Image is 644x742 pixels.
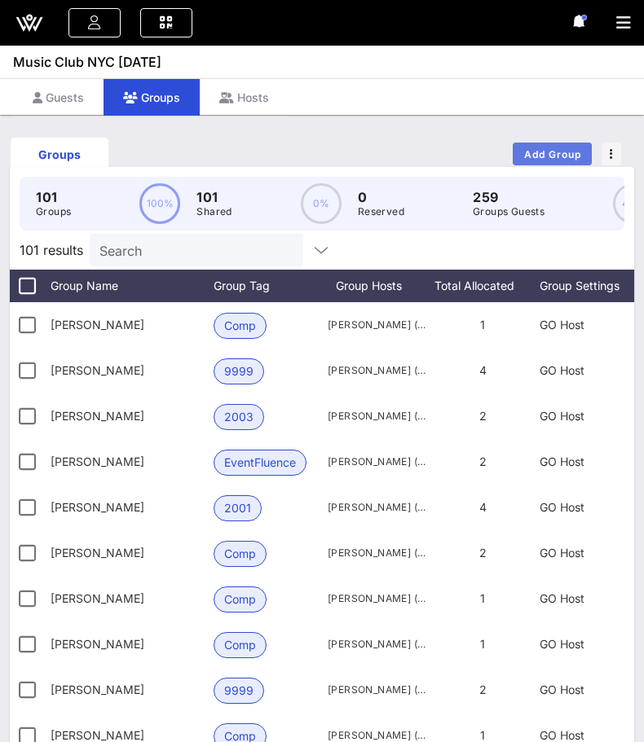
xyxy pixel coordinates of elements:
[196,187,232,207] p: 101
[51,409,144,423] span: Ali Rubler
[104,79,200,116] div: Groups
[328,454,426,470] span: [PERSON_NAME] ([EMAIL_ADDRESS][DOMAIN_NAME])
[480,728,485,742] span: 1
[224,405,254,429] span: 2003
[36,187,71,207] p: 101
[51,270,214,302] div: Group Name
[523,148,582,160] span: Add Group
[36,204,71,220] p: Groups
[13,79,104,116] div: Guests
[328,636,426,652] span: [PERSON_NAME] ([EMAIL_ADDRESS][DOMAIN_NAME])
[224,542,256,566] span: Comp
[328,499,426,516] span: [PERSON_NAME] ([EMAIL_ADDRESS][DOMAIN_NAME])
[51,637,144,651] span: Austin Sharrett
[200,79,289,116] div: Hosts
[328,545,426,561] span: [PERSON_NAME] ([EMAIL_ADDRESS][DOMAIN_NAME])
[328,682,426,698] span: [PERSON_NAME] ([EMAIL_ADDRESS][PERSON_NAME][DOMAIN_NAME])
[479,363,487,377] span: 4
[480,637,485,651] span: 1
[479,409,487,423] span: 2
[479,546,487,560] span: 2
[51,454,144,468] span: Alicia Francis
[358,204,404,220] p: Reserved
[358,187,404,207] p: 0
[473,187,545,207] p: 259
[51,728,144,742] span: Brendan Boyle
[11,146,108,163] div: Groups
[224,633,256,657] span: Comp
[328,362,426,379] span: [PERSON_NAME] ([EMAIL_ADDRESS][DOMAIN_NAME])
[51,683,144,696] span: Bjorn Franson
[479,454,487,468] span: 2
[328,317,426,333] span: [PERSON_NAME] ([EMAIL_ADDRESS][DOMAIN_NAME])
[224,359,254,384] span: 9999
[51,546,144,560] span: Andrew Maslowkski
[480,591,485,605] span: 1
[51,363,144,377] span: Alexander MacCormick
[426,270,540,302] div: Total Allocated
[479,500,487,514] span: 4
[328,270,426,302] div: Group Hosts
[513,143,592,165] button: Add Group
[328,591,426,607] span: [PERSON_NAME] ([EMAIL_ADDRESS][DOMAIN_NAME])
[13,52,161,72] span: Music Club NYC [DATE]
[224,314,256,338] span: Comp
[473,204,545,220] p: Groups Guests
[51,500,144,514] span: Andrew Lipsky
[51,318,144,331] span: Abigail Wright
[224,678,254,703] span: 9999
[224,450,296,475] span: EventFluence
[20,240,83,260] span: 101 results
[480,318,485,331] span: 1
[328,408,426,424] span: [PERSON_NAME] ([PERSON_NAME][EMAIL_ADDRESS][DOMAIN_NAME])
[224,496,251,520] span: 2001
[224,587,256,612] span: Comp
[196,204,232,220] p: Shared
[479,683,487,696] span: 2
[214,270,328,302] div: Group Tag
[51,591,144,605] span: Ash Ash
